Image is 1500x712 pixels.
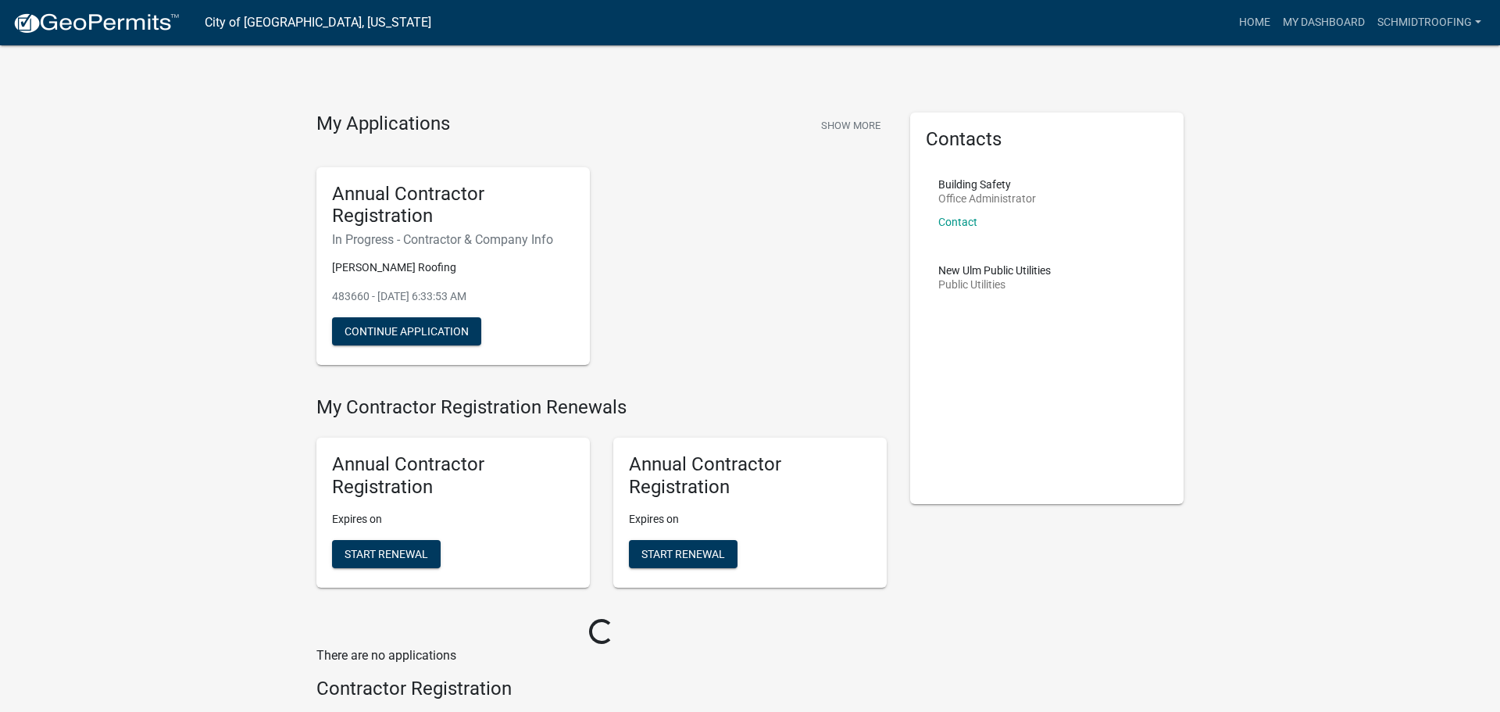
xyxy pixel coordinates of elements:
[938,179,1036,190] p: Building Safety
[629,453,871,499] h5: Annual Contractor Registration
[332,317,481,345] button: Continue Application
[938,279,1051,290] p: Public Utilities
[815,113,887,138] button: Show More
[316,396,887,599] wm-registration-list-section: My Contractor Registration Renewals
[316,113,450,136] h4: My Applications
[641,547,725,560] span: Start Renewal
[205,9,431,36] a: City of [GEOGRAPHIC_DATA], [US_STATE]
[1277,8,1371,38] a: My Dashboard
[332,232,574,247] h6: In Progress - Contractor & Company Info
[316,646,887,665] p: There are no applications
[316,396,887,419] h4: My Contractor Registration Renewals
[332,453,574,499] h5: Annual Contractor Registration
[332,288,574,305] p: 483660 - [DATE] 6:33:53 AM
[926,128,1168,151] h5: Contacts
[938,193,1036,204] p: Office Administrator
[629,511,871,528] p: Expires on
[332,540,441,568] button: Start Renewal
[938,265,1051,276] p: New Ulm Public Utilities
[1233,8,1277,38] a: Home
[938,216,977,228] a: Contact
[332,259,574,276] p: [PERSON_NAME] Roofing
[1371,8,1487,38] a: SchmidtRoofing
[345,547,428,560] span: Start Renewal
[316,678,887,700] h4: Contractor Registration
[629,540,737,568] button: Start Renewal
[332,511,574,528] p: Expires on
[332,183,574,228] h5: Annual Contractor Registration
